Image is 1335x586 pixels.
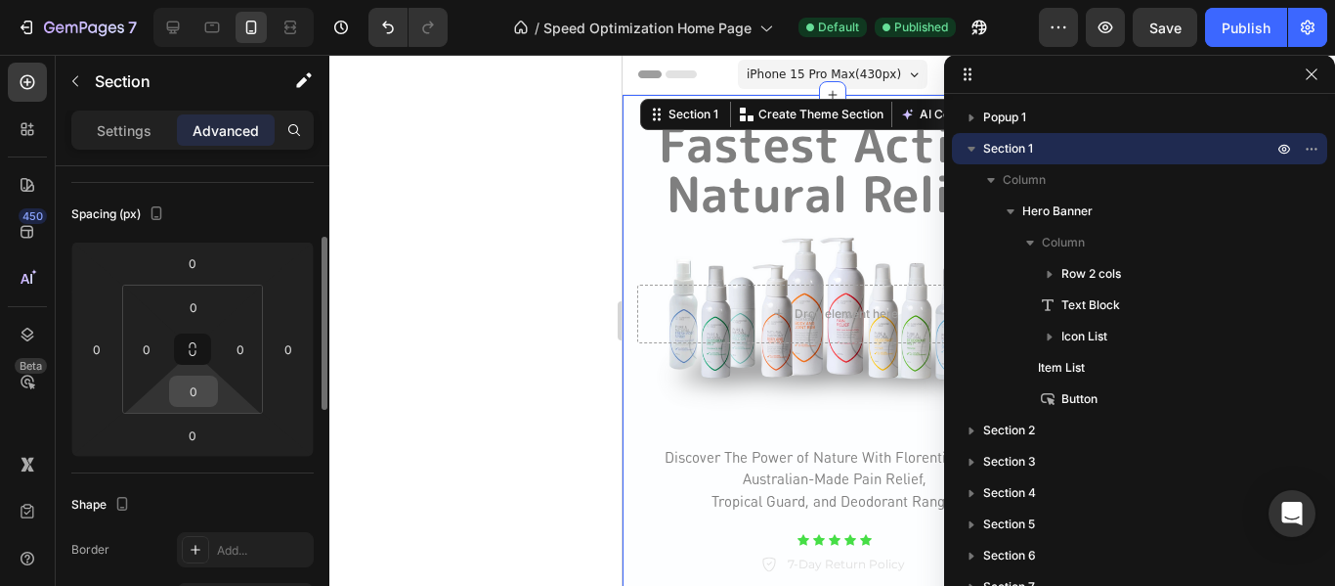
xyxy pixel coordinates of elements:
[983,452,1036,472] span: Section 3
[983,421,1035,440] span: Section 2
[128,16,137,39] p: 7
[983,108,1026,127] span: Popup 1
[1038,358,1085,378] span: Item List
[1003,170,1046,190] span: Column
[95,69,255,93] p: Section
[983,483,1036,503] span: Section 4
[1061,295,1120,315] span: Text Block
[535,18,539,38] span: /
[132,335,161,364] input: 0px
[226,335,255,364] input: 0px
[368,8,448,47] div: Undo/Redo
[1061,264,1121,284] span: Row 2 cols
[15,358,47,374] div: Beta
[1222,18,1270,38] div: Publish
[983,546,1036,565] span: Section 6
[1042,233,1085,252] span: Column
[894,19,948,36] span: Published
[1149,20,1182,36] span: Save
[217,542,309,560] div: Add...
[1133,8,1197,47] button: Save
[983,515,1035,534] span: Section 5
[71,492,134,518] div: Shape
[8,8,146,47] button: 7
[543,18,752,38] span: Speed Optimization Home Page
[71,541,109,559] div: Border
[19,208,47,224] div: 450
[274,335,303,364] input: 0
[173,248,212,278] input: 0
[1269,490,1315,537] div: Open Intercom Messenger
[818,19,859,36] span: Default
[173,421,212,450] input: 0
[983,139,1033,158] span: Section 1
[1205,8,1287,47] button: Publish
[623,55,1043,586] iframe: Design area
[174,293,213,322] input: 0px
[1022,202,1093,221] span: Hero Banner
[174,377,213,406] input: 0px
[1061,327,1107,346] span: Icon List
[97,120,151,141] p: Settings
[193,120,259,141] p: Advanced
[82,335,111,364] input: 0
[1061,389,1098,409] span: Button
[71,202,168,228] div: Spacing (px)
